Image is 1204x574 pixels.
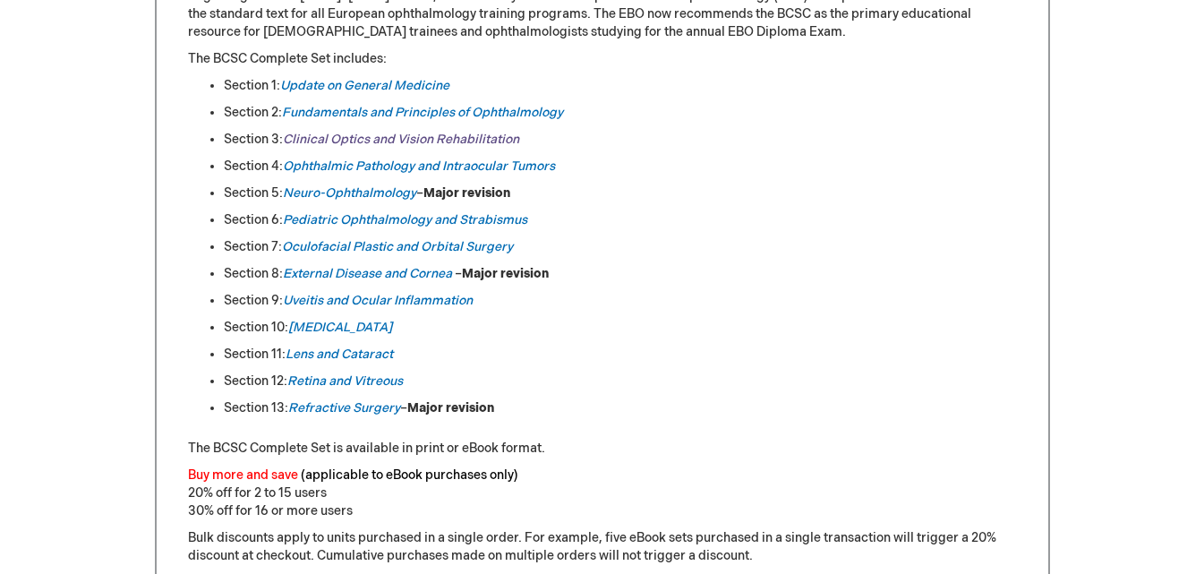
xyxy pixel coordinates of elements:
font: Buy more and save [188,467,298,483]
p: Bulk discounts apply to units purchased in a single order. For example, five eBook sets purchased... [188,529,1017,565]
p: The BCSC Complete Set includes: [188,50,1017,68]
a: Update on General Medicine [280,78,449,93]
strong: Major revision [423,185,510,201]
li: Section 6: [224,211,1017,229]
a: Clinical Optics and Vision Rehabilitation [283,132,519,147]
li: Section 1: [224,77,1017,95]
li: Section 9: [224,292,1017,310]
a: Oculofacial Plastic and Orbital Surgery [282,239,513,254]
strong: Major revision [407,400,494,416]
a: Neuro-Ophthalmology [283,185,416,201]
a: Uveitis and Ocular Inflammation [283,293,473,308]
a: Fundamentals and Principles of Ophthalmology [282,105,563,120]
li: Section 10: [224,319,1017,337]
li: Section 3: [224,131,1017,149]
li: Section 7: [224,238,1017,256]
font: (applicable to eBook purchases only) [301,467,518,483]
li: Section 2: [224,104,1017,122]
p: The BCSC Complete Set is available in print or eBook format. [188,440,1017,458]
a: External Disease and Cornea [283,266,452,281]
a: Pediatric Ophthalmology and Strabismus [283,212,527,227]
a: [MEDICAL_DATA] [288,320,392,335]
li: Section 13: – [224,399,1017,417]
li: Section 12: [224,373,1017,390]
a: Refractive Surgery [288,400,400,416]
a: Retina and Vitreous [287,373,403,389]
strong: Major revision [462,266,549,281]
li: Section 4: [224,158,1017,176]
li: Section 8: – [224,265,1017,283]
a: Ophthalmic Pathology and Intraocular Tumors [283,158,555,174]
p: 20% off for 2 to 15 users 30% off for 16 or more users [188,467,1017,520]
li: Section 5: – [224,184,1017,202]
li: Section 11: [224,346,1017,364]
a: Lens and Cataract [286,347,393,362]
